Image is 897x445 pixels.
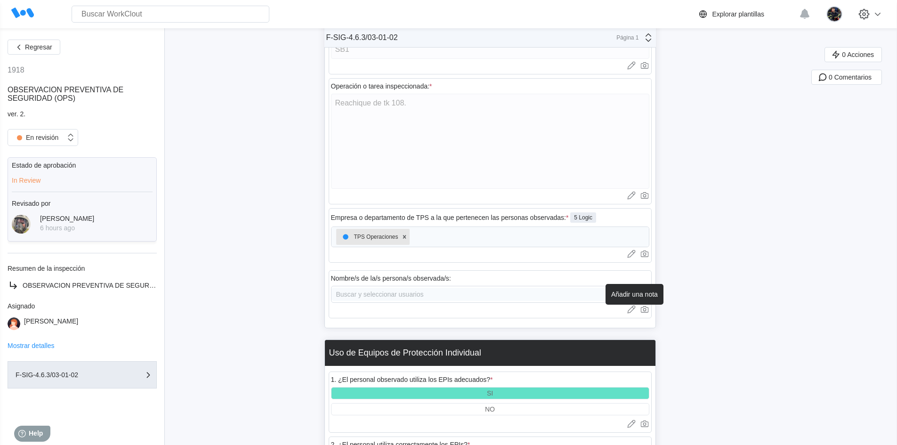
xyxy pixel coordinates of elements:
[72,6,269,23] input: Buscar WorkClout
[811,70,882,85] button: 0 Comentarios
[842,51,874,58] span: 0 Acciones
[331,275,451,282] div: Nombre/s de la/s persona/s observada/s:
[487,389,493,397] div: SI
[606,284,663,305] div: Añadir una nota
[40,215,94,222] div: [PERSON_NAME]
[826,6,842,22] img: 2a7a337f-28ec-44a9-9913-8eaa51124fce.jpg
[8,40,60,55] button: Regresar
[16,372,110,378] div: F-SIG-4.6.3/03-01-02
[331,94,649,189] textarea: Reachique de tk 108.
[12,177,153,184] div: In Review
[329,348,481,358] div: Uso de Equipos de Protección Individual
[570,212,596,223] div: 5 Logic
[8,317,20,330] img: user-2.png
[712,10,765,18] div: Explorar plantillas
[824,47,882,62] button: 0 Acciones
[8,86,123,102] span: OBSERVACION PREVENTIVA DE SEGURIDAD (OPS)
[697,8,795,20] a: Explorar plantillas
[23,282,185,289] span: OBSERVACION PREVENTIVA DE SEGURIDAD (OPS)
[24,317,78,330] div: [PERSON_NAME]
[8,280,157,291] a: OBSERVACION PREVENTIVA DE SEGURIDAD (OPS)
[331,40,649,59] input: Type here...
[40,224,94,232] div: 6 hours ago
[25,44,52,50] span: Regresar
[12,200,153,207] div: Revisado por
[829,74,872,81] span: 0 Comentarios
[13,131,58,144] div: En revisión
[326,33,398,42] div: F-SIG-4.6.3/03-01-02
[615,34,639,41] div: Página 1
[8,342,55,349] button: Mostrar detalles
[8,302,157,310] div: Asignado
[331,82,432,90] div: Operación o tarea inspeccionada:
[12,215,31,234] img: 2f847459-28ef-4a61-85e4-954d408df519.jpg
[331,376,493,383] div: 1. ¿El personal observado utiliza los EPIs adecuados?
[8,66,24,74] div: 1918
[8,361,157,388] button: F-SIG-4.6.3/03-01-02
[8,265,157,272] div: Resumen de la inspección
[485,405,495,413] div: NO
[12,162,153,169] div: Estado de aprobación
[331,214,569,221] div: Empresa o departamento de TPS a la que pertenecen las personas observadas:
[8,110,157,118] div: ver. 2.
